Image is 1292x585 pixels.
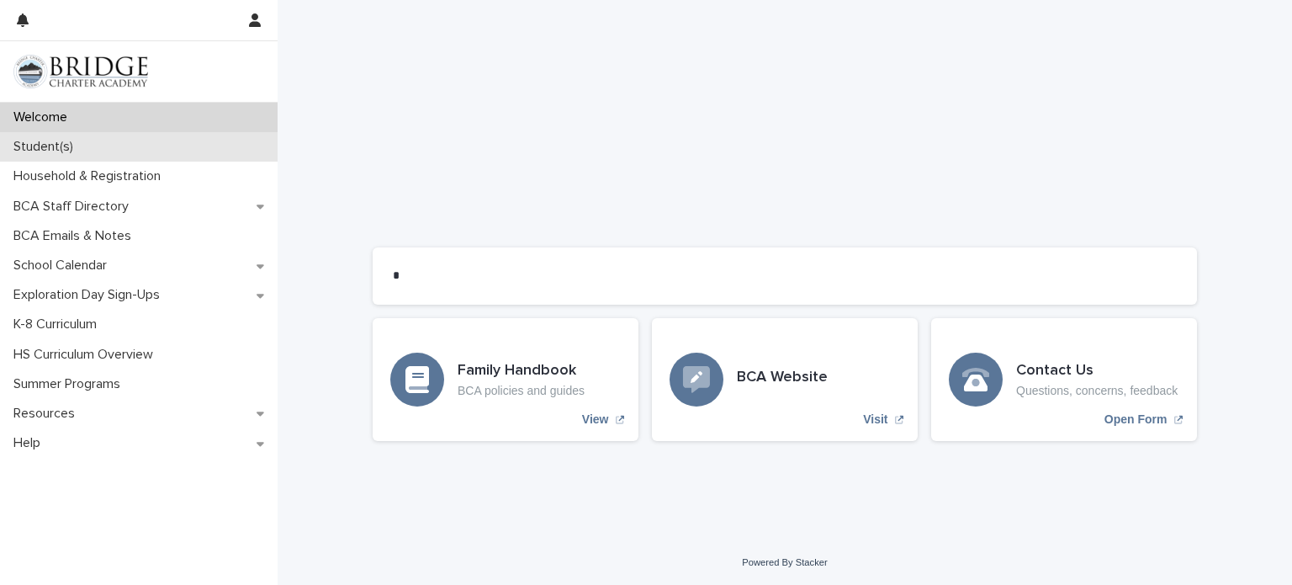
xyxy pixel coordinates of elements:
p: Summer Programs [7,376,134,392]
p: School Calendar [7,258,120,274]
p: HS Curriculum Overview [7,347,167,363]
p: Student(s) [7,139,87,155]
h3: Contact Us [1016,362,1178,380]
h3: BCA Website [737,369,828,387]
p: Welcome [7,109,81,125]
a: Open Form [931,318,1197,441]
p: Help [7,435,54,451]
a: Visit [652,318,918,441]
a: View [373,318,638,441]
p: View [582,412,609,427]
p: Household & Registration [7,168,174,184]
p: Resources [7,406,88,422]
p: BCA Staff Directory [7,199,142,215]
p: Open Form [1104,412,1168,427]
img: V1C1m3IdTEidaUdm9Hs0 [13,55,148,88]
a: Powered By Stacker [742,557,827,567]
p: Exploration Day Sign-Ups [7,287,173,303]
h3: Family Handbook [458,362,585,380]
p: BCA Emails & Notes [7,228,145,244]
p: Questions, concerns, feedback [1016,384,1178,398]
p: BCA policies and guides [458,384,585,398]
p: K-8 Curriculum [7,316,110,332]
p: Visit [863,412,887,427]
